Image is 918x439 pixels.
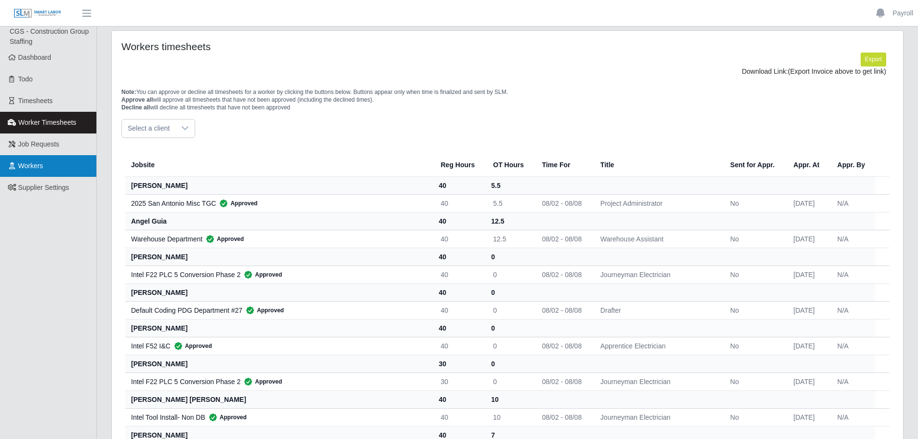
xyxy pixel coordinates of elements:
th: [PERSON_NAME] [PERSON_NAME] [125,390,433,408]
span: Approved [240,270,282,279]
td: N/A [830,372,876,390]
span: Note: [121,89,136,95]
td: N/A [830,230,876,248]
td: [DATE] [786,408,830,426]
span: (Export Invoice above to get link) [788,67,886,75]
span: Approved [202,234,244,244]
span: Supplier Settings [18,184,69,191]
button: Export [861,53,886,66]
th: 0 [485,319,534,337]
td: [DATE] [786,194,830,212]
td: 40 [433,230,485,248]
span: Approved [205,412,247,422]
th: [PERSON_NAME] [125,355,433,372]
th: 40 [433,212,485,230]
th: Appr. At [786,153,830,177]
span: Approved [240,377,282,386]
div: Intel F52 I&C [131,341,425,351]
th: 40 [433,319,485,337]
td: [DATE] [786,372,830,390]
td: 08/02 - 08/08 [534,266,593,283]
td: 08/02 - 08/08 [534,230,593,248]
th: [PERSON_NAME] [125,319,433,337]
td: No [722,372,785,390]
th: 40 [433,283,485,301]
th: 40 [433,176,485,194]
td: 08/02 - 08/08 [534,372,593,390]
td: N/A [830,194,876,212]
td: 40 [433,266,485,283]
th: [PERSON_NAME] [125,248,433,266]
th: [PERSON_NAME] [125,176,433,194]
div: Intel Tool Install- Non DB [131,412,425,422]
div: Intel F22 PLC 5 Conversion Phase 2 [131,377,425,386]
th: 40 [433,248,485,266]
td: 08/02 - 08/08 [534,301,593,319]
div: Warehouse Department [131,234,425,244]
td: 08/02 - 08/08 [534,194,593,212]
td: 08/02 - 08/08 [534,408,593,426]
th: Title [593,153,722,177]
td: 0 [485,372,534,390]
a: Payroll [892,8,913,18]
th: 0 [485,248,534,266]
span: Worker Timesheets [18,119,76,126]
div: Intel F22 PLC 5 Conversion Phase 2 [131,270,425,279]
td: 10 [485,408,534,426]
span: Job Requests [18,140,60,148]
th: Time For [534,153,593,177]
td: No [722,266,785,283]
td: 5.5 [485,194,534,212]
td: [DATE] [786,337,830,355]
th: 0 [485,355,534,372]
div: 2025 San Antonio Misc TGC [131,199,425,208]
th: 5.5 [485,176,534,194]
span: Select a client [122,120,175,137]
td: N/A [830,337,876,355]
th: OT Hours [485,153,534,177]
img: SLM Logo [13,8,62,19]
p: You can approve or decline all timesheets for a worker by clicking the buttons below. Buttons app... [121,88,893,111]
td: N/A [830,266,876,283]
td: N/A [830,301,876,319]
td: Journeyman Electrician [593,372,722,390]
td: 12.5 [485,230,534,248]
td: 0 [485,266,534,283]
td: No [722,337,785,355]
th: 0 [485,283,534,301]
th: Sent for Appr. [722,153,785,177]
td: Apprentice Electrician [593,337,722,355]
div: Default Coding PDG Department #27 [131,306,425,315]
th: 30 [433,355,485,372]
td: Journeyman Electrician [593,408,722,426]
td: 30 [433,372,485,390]
span: CGS - Construction Group Staffing [10,27,89,45]
th: Reg Hours [433,153,485,177]
td: 40 [433,337,485,355]
td: 40 [433,301,485,319]
div: Download Link: [129,67,886,77]
span: Dashboard [18,53,52,61]
td: No [722,230,785,248]
span: Todo [18,75,33,83]
td: No [722,301,785,319]
td: Warehouse Assistant [593,230,722,248]
span: Approved [242,306,284,315]
th: angel guia [125,212,433,230]
h4: Workers timesheets [121,40,435,53]
td: Drafter [593,301,722,319]
td: Project Administrator [593,194,722,212]
th: 40 [433,390,485,408]
td: 0 [485,337,534,355]
span: Workers [18,162,43,170]
td: 40 [433,408,485,426]
td: 0 [485,301,534,319]
td: 40 [433,194,485,212]
td: [DATE] [786,301,830,319]
td: Journeyman Electrician [593,266,722,283]
td: [DATE] [786,230,830,248]
th: 12.5 [485,212,534,230]
span: Approve all [121,96,153,103]
span: Decline all [121,104,150,111]
td: No [722,408,785,426]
